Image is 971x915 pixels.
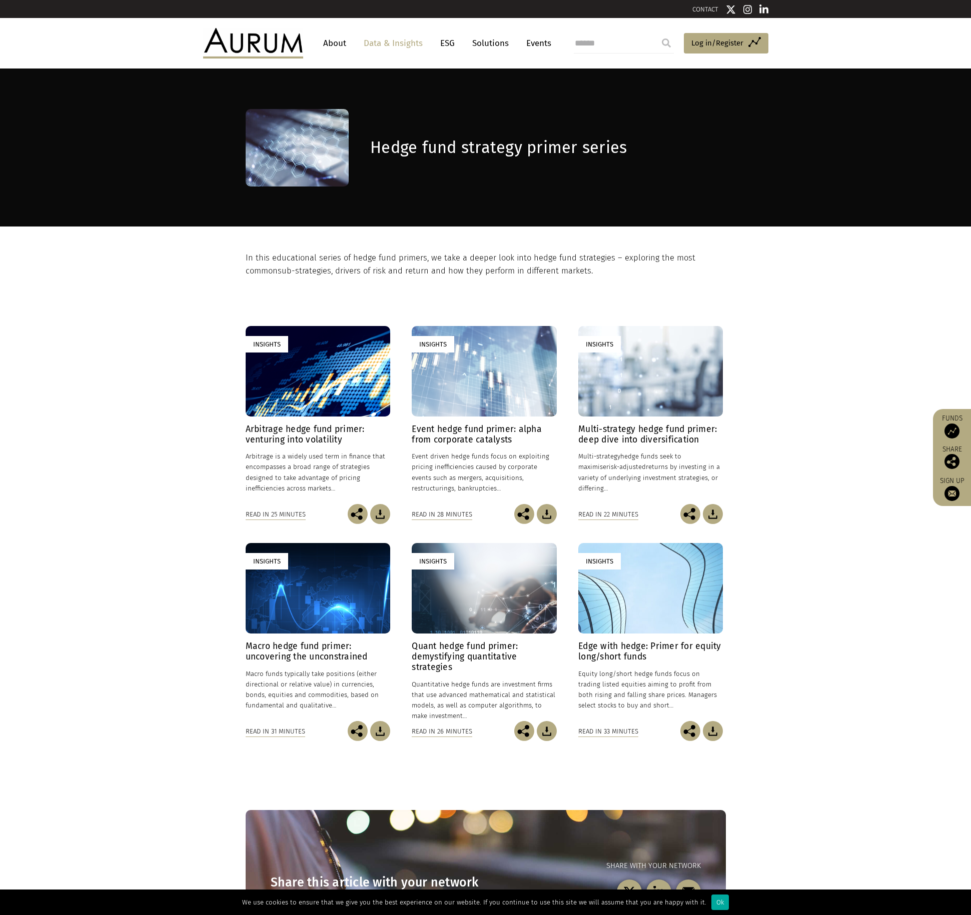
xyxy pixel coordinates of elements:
[370,721,390,741] img: Download Article
[578,641,723,662] h4: Edge with hedge: Primer for equity long/short funds
[521,34,551,52] a: Events
[348,504,368,524] img: Share this post
[246,553,288,569] div: Insights
[246,726,305,737] div: Read in 31 minutes
[938,446,966,469] div: Share
[759,4,768,14] img: Linkedin icon
[246,336,288,352] div: Insights
[578,543,723,721] a: Insights Edge with hedge: Primer for equity long/short funds Equity long/short hedge funds focus ...
[656,33,676,53] input: Submit
[944,486,959,501] img: Sign up to our newsletter
[578,336,621,352] div: Insights
[680,504,700,524] img: Share this post
[246,451,390,493] p: Arbitrage is a widely used term in finance that encompasses a broad range of strategies designed ...
[412,641,556,672] h4: Quant hedge fund primer: demystifying quantitative strategies
[578,726,638,737] div: Read in 33 minutes
[726,4,736,14] img: Twitter icon
[412,424,556,445] h4: Event hedge fund primer: alpha from corporate catalysts
[680,721,700,741] img: Share this post
[938,414,966,438] a: Funds
[246,509,306,520] div: Read in 25 minutes
[348,721,368,741] img: Share this post
[703,721,723,741] img: Download Article
[578,451,723,493] p: hedge funds seek to maximise returns by investing in a variety of underlying investment strategie...
[412,726,472,737] div: Read in 26 minutes
[691,37,743,49] span: Log in/Register
[692,5,718,13] a: CONTACT
[278,266,331,275] span: sub-strategies
[682,886,694,898] img: email-black.svg
[486,860,701,872] p: Share with your network
[412,451,556,493] p: Event driven hedge funds focus on exploiting pricing inefficiencies caused by corporate events su...
[412,679,556,721] p: Quantitative hedge funds are investment firms that use advanced mathematical and statistical mode...
[359,34,428,52] a: Data & Insights
[578,452,620,460] span: Multi-strategy
[578,509,638,520] div: Read in 22 minutes
[370,504,390,524] img: Download Article
[370,138,723,157] h1: Hedge fund strategy primer series
[703,504,723,524] img: Download Article
[578,553,621,569] div: Insights
[578,326,723,504] a: Insights Multi-strategy hedge fund primer: deep dive into diversification Multi-strategyhedge fun...
[514,504,534,524] img: Share this post
[435,34,460,52] a: ESG
[537,504,557,524] img: Download Article
[623,886,635,898] img: twitter-black.svg
[578,424,723,445] h4: Multi-strategy hedge fund primer: deep dive into diversification
[246,668,390,711] p: Macro funds typically take positions (either directional or relative value) in currencies, bonds,...
[412,336,454,352] div: Insights
[318,34,351,52] a: About
[652,886,665,898] img: linkedin-black.svg
[412,509,472,520] div: Read in 28 minutes
[246,326,390,504] a: Insights Arbitrage hedge fund primer: venturing into volatility Arbitrage is a widely used term i...
[944,454,959,469] img: Share this post
[578,668,723,711] p: Equity long/short hedge funds focus on trading listed equities aiming to profit from both rising ...
[743,4,752,14] img: Instagram icon
[246,543,390,721] a: Insights Macro hedge fund primer: uncovering the unconstrained Macro funds typically take positio...
[514,721,534,741] img: Share this post
[467,34,514,52] a: Solutions
[711,894,729,910] div: Ok
[606,463,646,470] span: risk-adjusted
[412,326,556,504] a: Insights Event hedge fund primer: alpha from corporate catalysts Event driven hedge funds focus o...
[246,641,390,662] h4: Macro hedge fund primer: uncovering the unconstrained
[684,33,768,54] a: Log in/Register
[246,251,723,278] p: In this educational series of hedge fund primers, we take a deeper look into hedge fund strategie...
[412,553,454,569] div: Insights
[203,28,303,58] img: Aurum
[938,476,966,501] a: Sign up
[271,875,486,890] h3: Share this article with your network
[537,721,557,741] img: Download Article
[246,424,390,445] h4: Arbitrage hedge fund primer: venturing into volatility
[944,423,959,438] img: Access Funds
[412,543,556,721] a: Insights Quant hedge fund primer: demystifying quantitative strategies Quantitative hedge funds a...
